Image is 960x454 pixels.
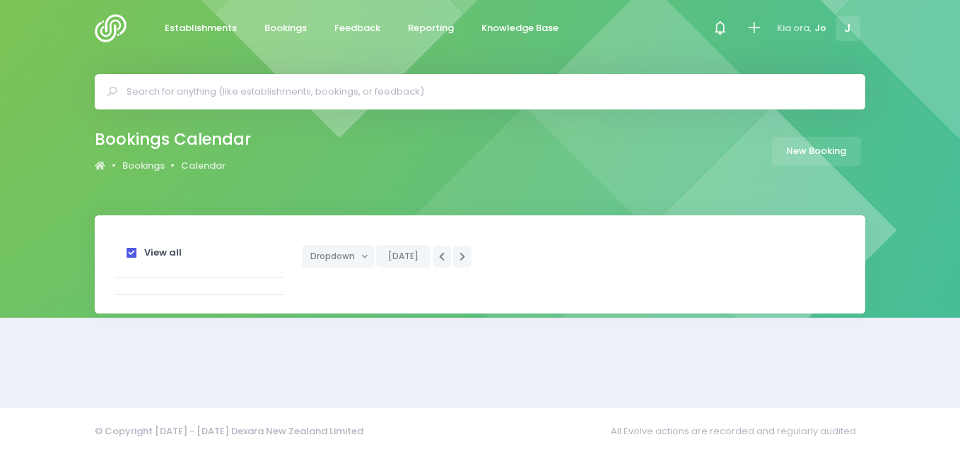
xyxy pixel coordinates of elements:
[334,21,380,35] span: Feedback
[408,21,454,35] span: Reporting
[772,137,861,166] a: New Booking
[95,14,135,42] img: Logo
[396,15,465,42] a: Reporting
[481,21,558,35] span: Knowledge Base
[814,21,826,35] span: Jo
[322,15,392,42] a: Feedback
[469,15,570,42] a: Knowledge Base
[611,417,865,445] span: All Evolve actions are recorded and regularly audited.
[376,245,431,268] button: [DATE]
[310,246,355,267] span: Dropdown
[181,159,226,173] a: Calendar
[127,81,845,102] input: Search for anything (like establishments, bookings, or feedback)
[264,21,307,35] span: Bookings
[252,15,318,42] a: Bookings
[777,21,812,35] span: Kia ora,
[95,424,363,438] span: © Copyright [DATE] - [DATE] Dexara New Zealand Limited
[122,159,165,173] a: Bookings
[95,130,251,149] h2: Bookings Calendar
[144,246,182,259] strong: View all
[836,16,860,41] span: J
[302,245,374,268] button: Dropdown
[165,21,237,35] span: Establishments
[153,15,248,42] a: Establishments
